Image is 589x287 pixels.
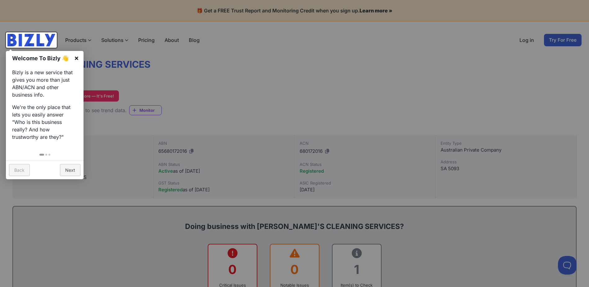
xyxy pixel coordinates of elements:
[12,103,77,141] p: We're the only place that lets you easily answer "Who is this business really? And how trustworth...
[70,51,84,65] a: ×
[60,164,80,176] a: Next
[9,164,30,176] a: Back
[12,69,77,98] p: Bizly is a new service that gives you more than just ABN/ACN and other business info.
[12,54,71,62] h1: Welcome To Bizly 👋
